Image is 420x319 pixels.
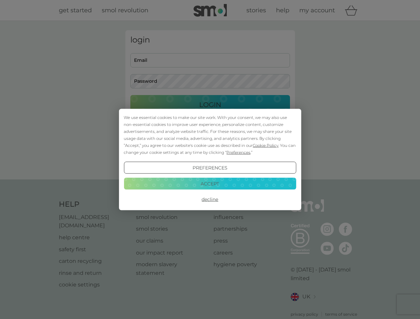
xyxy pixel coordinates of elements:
[226,150,250,155] span: Preferences
[119,109,301,210] div: Cookie Consent Prompt
[253,143,278,148] span: Cookie Policy
[124,162,296,174] button: Preferences
[124,193,296,205] button: Decline
[124,177,296,189] button: Accept
[124,114,296,156] div: We use essential cookies to make our site work. With your consent, we may also use non-essential ...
